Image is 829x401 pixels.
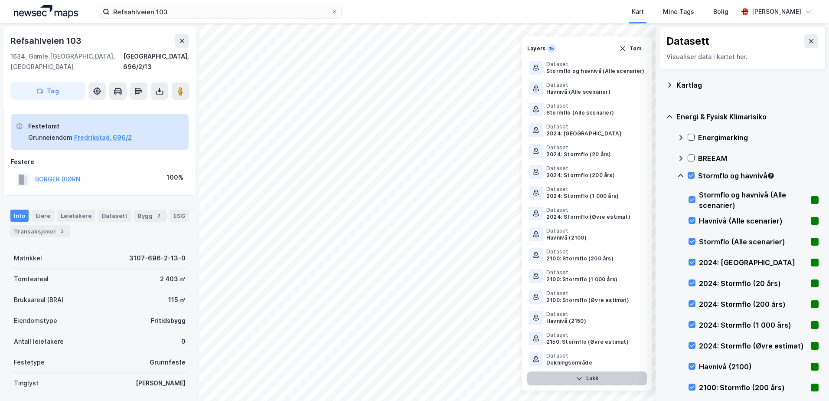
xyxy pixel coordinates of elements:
div: 2024: [GEOGRAPHIC_DATA] [699,257,807,268]
div: Leietakere [57,210,95,222]
div: 2024: Stormflo (20 års) [546,151,611,158]
div: Dataset [546,207,630,214]
div: Tomteareal [14,274,49,284]
div: 2024: Stormflo (1 000 års) [699,320,807,330]
div: Fritidsbygg [151,316,186,326]
div: Bygg [134,210,166,222]
button: Tøm [614,42,647,56]
div: 3107-696-2-13-0 [129,253,186,263]
div: Dataset [546,227,587,234]
div: Transaksjoner [10,225,70,237]
div: Dataset [546,352,592,359]
div: Festere [11,157,189,167]
div: Stormflo og havnivå (Alle scenarier) [546,68,644,75]
div: Grunnfeste [150,357,186,368]
div: Stormflo (Alle scenarier) [546,109,614,116]
div: Havnivå (Alle scenarier) [546,89,610,95]
div: Havnivå (Alle scenarier) [699,216,807,226]
div: Antall leietakere [14,336,64,347]
div: Havnivå (2100) [546,234,587,241]
div: Dataset [546,165,615,172]
div: 2100: Stormflo (200 års) [546,255,614,262]
div: Dekningsområde [546,359,592,366]
div: 2100: Stormflo (1 000 års) [546,276,617,283]
div: Havnivå (2100) [699,362,807,372]
div: 1634, Gamle [GEOGRAPHIC_DATA], [GEOGRAPHIC_DATA] [10,51,123,72]
div: Dataset [546,332,629,339]
div: Kartlag [676,80,819,90]
div: Dataset [546,248,614,255]
div: 15 [547,44,556,53]
div: Festetype [14,357,45,368]
div: Tinglyst [14,378,39,388]
div: 2100: Stormflo (Øvre estimat) [546,297,629,304]
div: Havnivå (2150) [546,318,586,325]
div: 100% [166,172,183,183]
div: 2 [154,211,163,220]
div: Energi & Fysisk Klimarisiko [676,112,819,122]
div: [PERSON_NAME] [752,7,801,17]
div: 2024: [GEOGRAPHIC_DATA] [546,130,622,137]
div: Visualiser data i kartet her. [666,52,818,62]
div: Info [10,210,29,222]
div: Bruksareal (BRA) [14,295,64,305]
button: Tag [10,82,85,100]
div: Dataset [546,311,586,318]
div: Dataset [546,144,611,151]
div: Energimerking [698,132,819,143]
div: ESG [170,210,189,222]
div: 3 [58,227,66,236]
div: Matrikkel [14,253,42,263]
div: [GEOGRAPHIC_DATA], 696/2/13 [123,51,189,72]
div: Datasett [666,34,709,48]
div: Eiere [32,210,54,222]
div: 2 403 ㎡ [160,274,186,284]
div: 2024: Stormflo (Øvre estimat) [699,341,807,351]
div: Refsahlveien 103 [10,34,83,48]
div: 2100: Stormflo (200 års) [699,382,807,393]
div: Dataset [546,82,610,89]
div: [PERSON_NAME] [136,378,186,388]
div: Kontrollprogram for chat [786,359,829,401]
div: 2024: Stormflo (200 års) [546,172,615,179]
input: Søk på adresse, matrikkel, gårdeiere, leietakere eller personer [110,5,331,18]
div: Eiendomstype [14,316,57,326]
div: Datasett [98,210,131,222]
div: 2024: Stormflo (Øvre estimat) [546,214,630,220]
div: 2024: Stormflo (200 års) [699,299,807,309]
div: Dataset [546,186,619,193]
div: Mine Tags [663,7,694,17]
button: Lukk [527,371,647,385]
div: Stormflo og havnivå [698,171,819,181]
div: Dataset [546,269,617,276]
div: 2150: Stormflo (Øvre estimat) [546,339,629,345]
div: 2024: Stormflo (1 000 års) [546,193,619,200]
div: Dataset [546,290,629,297]
div: Dataset [546,102,614,109]
div: 115 ㎡ [168,295,186,305]
div: Bolig [713,7,728,17]
div: Dataset [546,123,622,130]
div: Grunneiendom [28,132,72,143]
div: Kart [632,7,644,17]
div: 2024: Stormflo (20 års) [699,278,807,289]
button: Fredrikstad, 696/2 [74,132,132,143]
div: Layers [527,45,545,52]
div: BREEAM [698,153,819,164]
div: 0 [181,336,186,347]
div: Tooltip anchor [767,172,775,180]
img: logo.a4113a55bc3d86da70a041830d287a7e.svg [14,5,78,18]
div: Stormflo og havnivå (Alle scenarier) [699,190,807,210]
div: Dataset [546,61,644,68]
div: Festetomt [28,121,132,131]
iframe: Chat Widget [786,359,829,401]
div: Stormflo (Alle scenarier) [699,237,807,247]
